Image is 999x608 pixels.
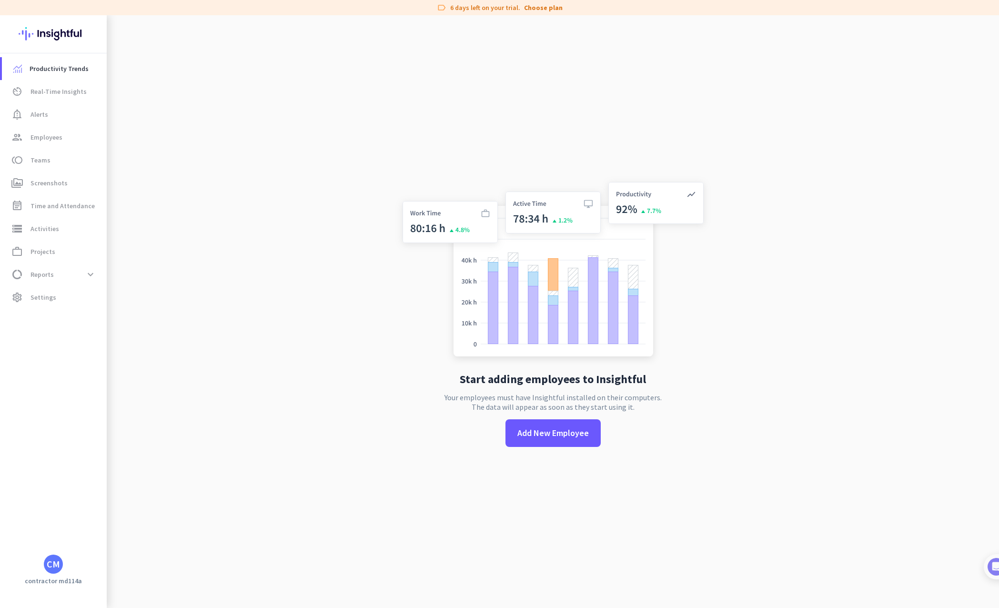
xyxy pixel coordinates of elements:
[30,292,56,303] span: Settings
[11,292,23,303] i: settings
[11,154,23,166] i: toll
[2,57,107,80] a: menu-itemProductivity Trends
[2,263,107,286] a: data_usageReportsexpand_more
[11,177,23,189] i: perm_media
[82,266,99,283] button: expand_more
[30,177,68,189] span: Screenshots
[30,132,62,143] span: Employees
[460,374,646,385] h2: Start adding employees to Insightful
[30,109,48,120] span: Alerts
[47,559,60,569] div: CM
[2,286,107,309] a: settingsSettings
[11,132,23,143] i: group
[2,80,107,103] a: av_timerReal-Time Insights
[11,223,23,234] i: storage
[2,240,107,263] a: work_outlineProjects
[30,223,59,234] span: Activities
[524,3,563,12] a: Choose plan
[437,3,446,12] i: label
[444,393,662,412] p: Your employees must have Insightful installed on their computers. The data will appear as soon as...
[395,176,711,366] img: no-search-results
[2,149,107,172] a: tollTeams
[30,154,50,166] span: Teams
[30,269,54,280] span: Reports
[517,427,589,439] span: Add New Employee
[30,246,55,257] span: Projects
[2,126,107,149] a: groupEmployees
[11,200,23,212] i: event_note
[13,64,22,73] img: menu-item
[2,172,107,194] a: perm_mediaScreenshots
[19,15,88,52] img: Insightful logo
[30,63,89,74] span: Productivity Trends
[30,86,87,97] span: Real-Time Insights
[11,86,23,97] i: av_timer
[11,246,23,257] i: work_outline
[505,419,601,447] button: Add New Employee
[11,109,23,120] i: notification_important
[2,103,107,126] a: notification_importantAlerts
[11,269,23,280] i: data_usage
[2,217,107,240] a: storageActivities
[2,194,107,217] a: event_noteTime and Attendance
[30,200,95,212] span: Time and Attendance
